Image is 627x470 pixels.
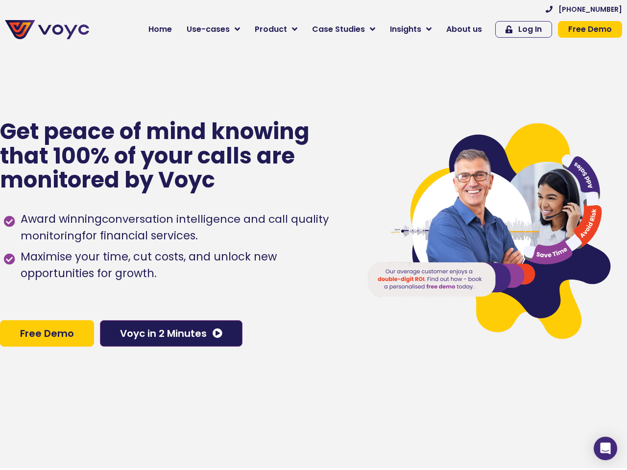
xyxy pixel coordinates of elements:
[120,329,207,338] span: Voyc in 2 Minutes
[390,23,421,35] span: Insights
[446,23,482,35] span: About us
[558,21,622,38] a: Free Demo
[20,329,74,338] span: Free Demo
[18,211,347,244] span: Award winning for financial services.
[148,23,172,35] span: Home
[255,23,287,35] span: Product
[568,25,612,33] span: Free Demo
[141,20,179,39] a: Home
[383,20,439,39] a: Insights
[100,320,242,347] a: Voyc in 2 Minutes
[546,6,622,13] a: [PHONE_NUMBER]
[5,20,89,39] img: voyc-full-logo
[558,6,622,13] span: [PHONE_NUMBER]
[439,20,489,39] a: About us
[187,23,230,35] span: Use-cases
[312,23,365,35] span: Case Studies
[18,249,347,282] span: Maximise your time, cut costs, and unlock new opportunities for growth.
[305,20,383,39] a: Case Studies
[518,25,542,33] span: Log In
[21,211,329,243] h1: conversation intelligence and call quality monitoring
[127,39,152,50] span: Phone
[594,437,617,460] div: Open Intercom Messenger
[247,20,305,39] a: Product
[127,79,161,91] span: Job title
[179,20,247,39] a: Use-cases
[495,21,552,38] a: Log In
